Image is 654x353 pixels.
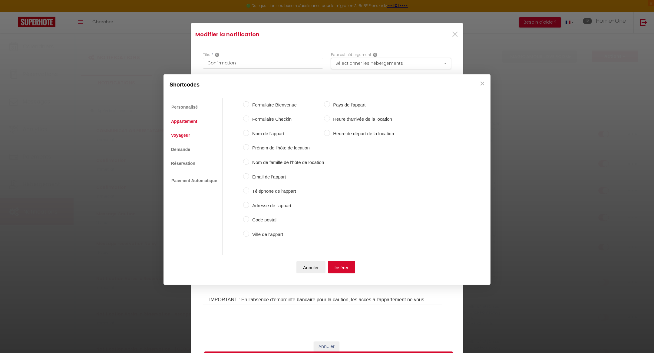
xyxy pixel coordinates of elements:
label: Heure d'arrivée de la location [330,116,394,123]
a: Personnalisé [168,101,201,113]
a: Appartement [168,116,200,127]
label: Téléphone de l'appart [249,188,324,195]
button: Close [478,77,487,89]
label: Nom de l'appart [249,130,324,137]
button: Annuler [296,261,325,273]
label: Code postal [249,216,324,224]
label: Nom de famille de l'hôte de location [249,159,324,166]
button: Insérer [328,261,355,273]
a: Demande [168,144,193,155]
a: Réservation [168,158,198,169]
a: Paiement Automatique [168,175,220,186]
label: Formulaire Checkin [249,116,324,123]
label: Adresse de l'appart [249,202,324,209]
label: Prénom de l'hôte de location [249,144,324,152]
label: Heure de départ de la location [330,130,394,137]
label: Pays de l'appart [330,101,394,108]
label: Email de l'appart [249,173,324,180]
label: Ville de l'appart [249,230,324,238]
div: Shortcodes [163,74,490,95]
a: Voyageur [168,130,193,141]
label: Formulaire Bienvenue [249,101,324,108]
